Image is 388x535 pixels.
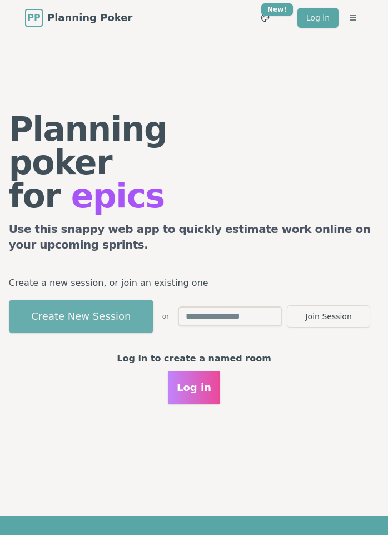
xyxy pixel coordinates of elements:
[287,305,370,328] button: Join Session
[255,8,275,28] button: New!
[168,371,220,404] button: Log in
[27,11,40,24] span: PP
[71,176,165,215] span: epics
[9,275,379,291] p: Create a new session, or join an existing one
[9,112,167,212] h1: Planning poker for
[9,221,379,257] h2: Use this snappy web app to quickly estimate work online on your upcoming sprints.
[117,351,271,366] p: Log in to create a named room
[25,9,132,27] a: PPPlanning Poker
[162,312,169,321] span: or
[177,380,211,395] span: Log in
[261,3,293,16] div: New!
[9,300,153,333] button: Create New Session
[47,10,132,26] span: Planning Poker
[297,8,339,28] a: Log in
